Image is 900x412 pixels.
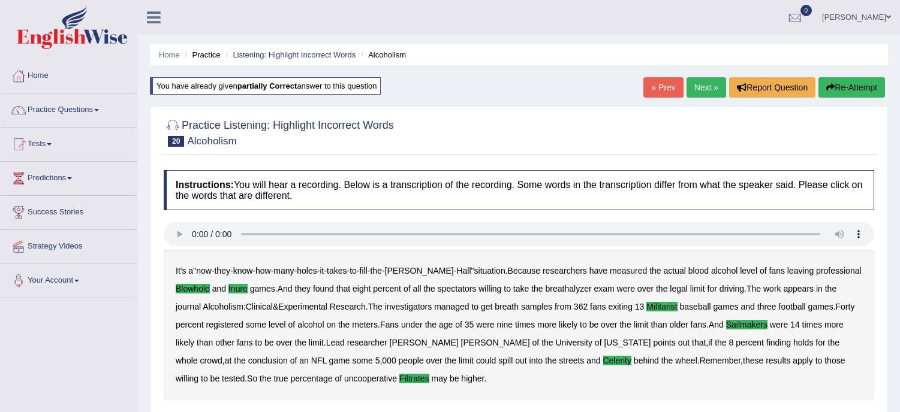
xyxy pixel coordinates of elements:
b: higher [461,374,484,383]
b: more [537,320,556,329]
b: be [264,338,274,347]
b: Forty [836,302,855,311]
li: Alcoholism [358,49,406,60]
b: that [336,284,350,293]
b: age [439,320,453,329]
b: out [678,338,690,347]
b: behind [634,356,659,365]
b: samples [521,302,552,311]
b: uncooperative [344,374,397,383]
b: for [815,338,825,347]
b: apply [793,356,812,365]
b: registered [206,320,243,329]
b: legal [670,284,688,293]
b: percentage [290,374,332,383]
b: The [747,284,761,293]
b: [PERSON_NAME] [385,266,454,275]
b: 14 [790,320,800,329]
b: into [529,356,543,365]
b: researchers [543,266,587,275]
button: Re-Attempt [818,77,885,98]
b: to [815,356,823,365]
b: take [513,284,529,293]
b: they [295,284,311,293]
b: limit [309,338,324,347]
b: football [779,302,806,311]
b: whole [176,356,198,365]
span: 0 [800,5,812,16]
b: It's [176,266,186,275]
b: finding [766,338,791,347]
b: 8 [729,338,734,347]
b: the [338,320,350,329]
b: be [450,374,459,383]
b: partially correct [237,81,297,90]
b: be [589,320,599,329]
li: Practice [182,49,220,60]
b: percent [736,338,764,347]
b: the [715,338,726,347]
b: how [255,266,271,275]
b: researcher [347,338,387,347]
b: [PERSON_NAME] [461,338,530,347]
b: games [250,284,275,293]
b: than [197,338,213,347]
b: the [541,338,553,347]
b: takes [327,266,347,275]
b: to [580,320,587,329]
a: Listening: Highlight Incorrect Words [233,50,356,59]
b: militarist [646,302,677,311]
b: Alcoholism [203,302,243,311]
b: fans [237,338,252,347]
b: likely [559,320,577,329]
b: three [757,302,776,311]
b: some [353,356,373,365]
b: be [210,374,220,383]
b: exam [594,284,614,293]
a: Success Stories [1,196,137,226]
b: professional [816,266,862,275]
a: Tests [1,128,137,157]
b: to [504,284,511,293]
h2: Practice Listening: Highlight Incorrect Words [164,117,394,147]
b: and [586,356,600,365]
b: crowd [200,356,222,365]
b: of [288,320,296,329]
b: to [350,266,357,275]
b: blood [688,266,709,275]
b: for [708,284,717,293]
b: points [653,338,675,347]
a: Your Account [1,264,137,294]
b: may [432,374,447,383]
b: limit [690,284,705,293]
b: Fans [380,320,399,329]
b: that [692,338,706,347]
b: blowhole [176,284,210,293]
b: games [808,302,833,311]
b: the [445,356,456,365]
b: meters [352,320,378,329]
b: the [649,266,661,275]
b: exiting [608,302,632,311]
b: more [824,320,844,329]
b: over [276,338,292,347]
b: in [816,284,823,293]
b: level [269,320,286,329]
b: of [335,374,342,383]
b: if [708,338,712,347]
b: Instructions: [176,180,234,190]
b: from [555,302,571,311]
a: Home [1,59,137,89]
b: the [260,374,271,383]
b: appears [783,284,814,293]
b: Research [330,302,366,311]
b: limit [459,356,474,365]
b: the [828,338,839,347]
b: than [651,320,667,329]
b: baseball [680,302,711,311]
b: NFL [311,356,327,365]
b: breath [495,302,519,311]
b: 13 [635,302,645,311]
b: work [763,284,781,293]
a: « Prev [643,77,683,98]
